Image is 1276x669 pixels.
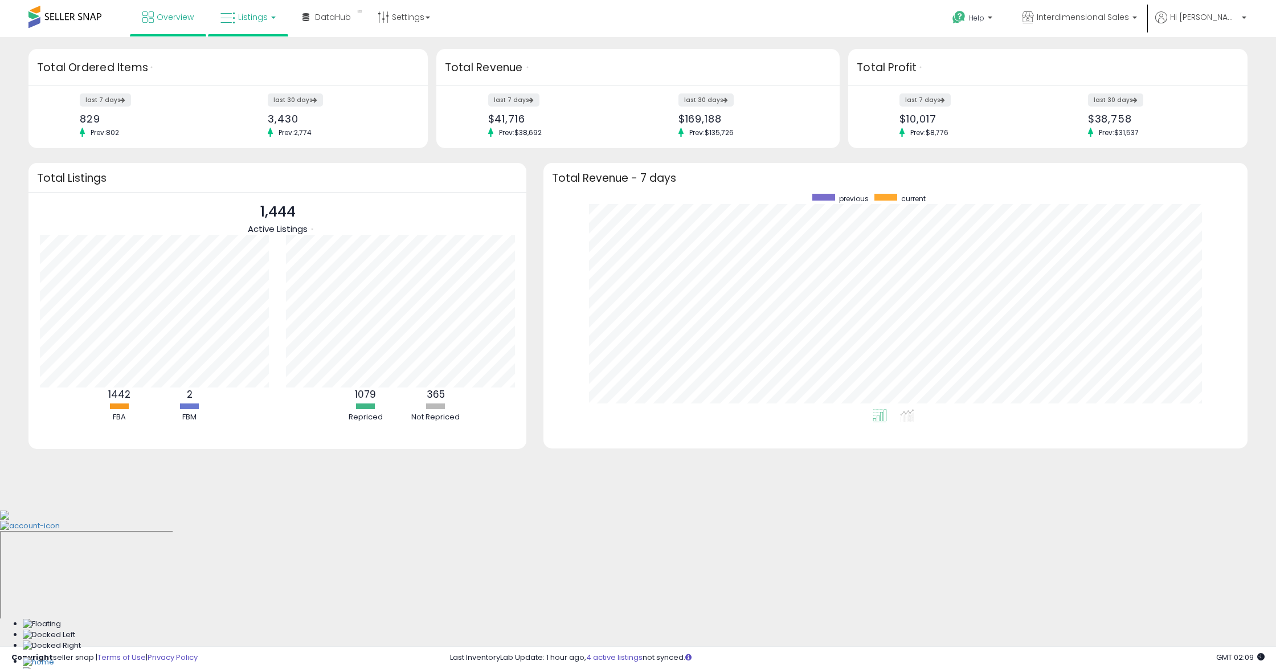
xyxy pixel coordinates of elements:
[37,174,518,182] h3: Total Listings
[493,128,547,137] span: Prev: $38,692
[522,62,533,72] div: Tooltip anchor
[156,412,224,423] div: FBM
[23,641,81,651] img: Docked Right
[23,619,61,630] img: Floating
[905,128,954,137] span: Prev: $8,776
[969,13,984,23] span: Help
[1088,113,1228,125] div: $38,758
[108,387,130,401] b: 1442
[678,93,734,107] label: last 30 days
[85,412,154,423] div: FBA
[915,62,926,72] div: Tooltip anchor
[315,11,351,23] span: DataHub
[332,412,400,423] div: Repriced
[187,387,193,401] b: 2
[684,128,739,137] span: Prev: $135,726
[268,113,407,125] div: 3,430
[857,60,1239,76] h3: Total Profit
[307,224,317,234] div: Tooltip anchor
[402,412,470,423] div: Not Repriced
[1088,93,1143,107] label: last 30 days
[350,6,370,17] div: Tooltip anchor
[146,62,157,72] div: Tooltip anchor
[488,93,539,107] label: last 7 days
[899,93,951,107] label: last 7 days
[1093,128,1144,137] span: Prev: $31,537
[427,387,445,401] b: 365
[1155,11,1246,37] a: Hi [PERSON_NAME]
[1170,11,1238,23] span: Hi [PERSON_NAME]
[23,657,54,668] img: Home
[1037,11,1129,23] span: Interdimensional Sales
[85,128,125,137] span: Prev: 802
[238,11,268,23] span: Listings
[80,113,219,125] div: 829
[37,60,419,76] h3: Total Ordered Items
[157,11,194,23] span: Overview
[901,194,926,203] span: current
[80,93,131,107] label: last 7 days
[268,93,323,107] label: last 30 days
[952,10,966,25] i: Get Help
[552,174,1239,182] h3: Total Revenue - 7 days
[839,194,869,203] span: previous
[273,128,317,137] span: Prev: 2,774
[445,60,831,76] h3: Total Revenue
[355,387,376,401] b: 1079
[488,113,629,125] div: $41,716
[943,2,1004,37] a: Help
[23,630,75,641] img: Docked Left
[899,113,1039,125] div: $10,017
[678,113,820,125] div: $169,188
[248,223,308,235] span: Active Listings
[248,201,308,223] p: 1,444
